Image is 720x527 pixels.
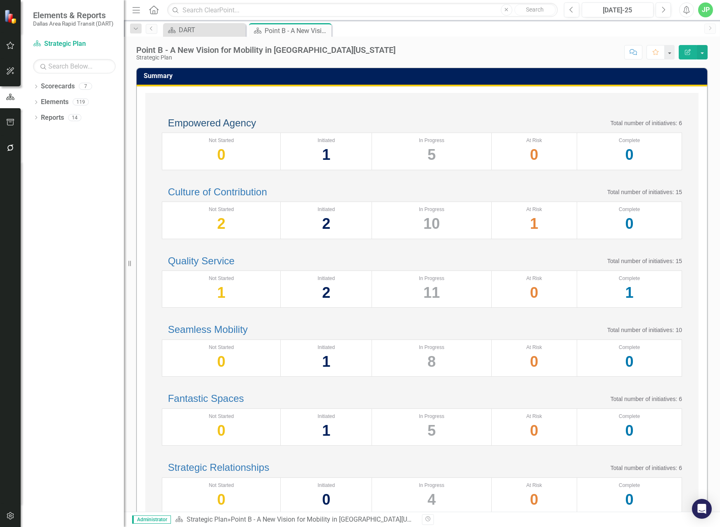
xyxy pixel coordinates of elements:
[33,10,114,20] span: Elements & Reports
[607,326,682,334] p: Total number of initiatives: 10
[581,420,677,441] div: 0
[496,344,573,351] div: At Risk
[610,119,682,127] p: Total number of initiatives: 6
[376,213,487,234] div: 10
[496,282,573,303] div: 0
[166,482,276,489] div: Not Started
[166,275,276,282] div: Not Started
[610,395,682,403] p: Total number of initiatives: 6
[265,26,329,36] div: Point B - A New Vision for Mobility in [GEOGRAPHIC_DATA][US_STATE]
[285,213,367,234] div: 2
[581,489,677,510] div: 0
[285,413,367,420] div: Initiated
[376,144,487,165] div: 5
[376,413,487,420] div: In Progress
[41,82,75,91] a: Scorecards
[582,2,654,17] button: [DATE]-25
[496,351,573,372] div: 0
[168,462,269,473] a: Strategic Relationships
[496,213,573,234] div: 1
[41,97,69,107] a: Elements
[496,137,573,144] div: At Risk
[496,275,573,282] div: At Risk
[581,137,677,144] div: Complete
[698,2,713,17] button: JP
[581,413,677,420] div: Complete
[376,351,487,372] div: 8
[285,206,367,213] div: Initiated
[132,515,171,524] span: Administrator
[166,206,276,213] div: Not Started
[285,420,367,441] div: 1
[285,137,367,144] div: Initiated
[514,4,556,16] button: Search
[376,137,487,144] div: In Progress
[496,489,573,510] div: 0
[607,257,682,265] p: Total number of initiatives: 15
[285,482,367,489] div: Initiated
[285,282,367,303] div: 2
[496,413,573,420] div: At Risk
[166,489,276,510] div: 0
[376,275,487,282] div: In Progress
[166,137,276,144] div: Not Started
[376,489,487,510] div: 4
[585,5,651,15] div: [DATE]-25
[526,6,544,13] span: Search
[136,45,396,55] div: Point B - A New Vision for Mobility in [GEOGRAPHIC_DATA][US_STATE]
[166,413,276,420] div: Not Started
[166,351,276,372] div: 0
[165,25,244,35] a: DART
[285,344,367,351] div: Initiated
[581,344,677,351] div: Complete
[166,144,276,165] div: 0
[496,144,573,165] div: 0
[496,420,573,441] div: 0
[136,55,396,61] div: Strategic Plan
[376,482,487,489] div: In Progress
[376,420,487,441] div: 5
[168,393,244,404] a: Fantastic Spaces
[168,117,256,128] a: Empowered Agency
[4,9,19,24] img: ClearPoint Strategy
[231,515,435,523] div: Point B - A New Vision for Mobility in [GEOGRAPHIC_DATA][US_STATE]
[41,113,64,123] a: Reports
[166,282,276,303] div: 1
[581,482,677,489] div: Complete
[610,464,682,472] p: Total number of initiatives: 6
[166,213,276,234] div: 2
[68,114,81,121] div: 14
[73,99,89,106] div: 119
[581,213,677,234] div: 0
[376,344,487,351] div: In Progress
[692,499,712,519] div: Open Intercom Messenger
[33,20,114,27] small: Dallas Area Rapid Transit (DART)
[285,489,367,510] div: 0
[166,344,276,351] div: Not Started
[166,420,276,441] div: 0
[376,282,487,303] div: 11
[376,206,487,213] div: In Progress
[285,144,367,165] div: 1
[168,186,267,197] a: Culture of Contribution
[581,144,677,165] div: 0
[168,324,248,335] a: Seamless Mobility
[79,83,92,90] div: 7
[285,351,367,372] div: 1
[33,39,116,49] a: Strategic Plan
[496,482,573,489] div: At Risk
[496,206,573,213] div: At Risk
[581,275,677,282] div: Complete
[168,255,234,266] a: Quality Service
[187,515,227,523] a: Strategic Plan
[179,25,244,35] div: DART
[607,188,682,196] p: Total number of initiatives: 15
[175,515,416,525] div: »
[581,282,677,303] div: 1
[33,59,116,74] input: Search Below...
[581,206,677,213] div: Complete
[581,351,677,372] div: 0
[285,275,367,282] div: Initiated
[167,3,558,17] input: Search ClearPoint...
